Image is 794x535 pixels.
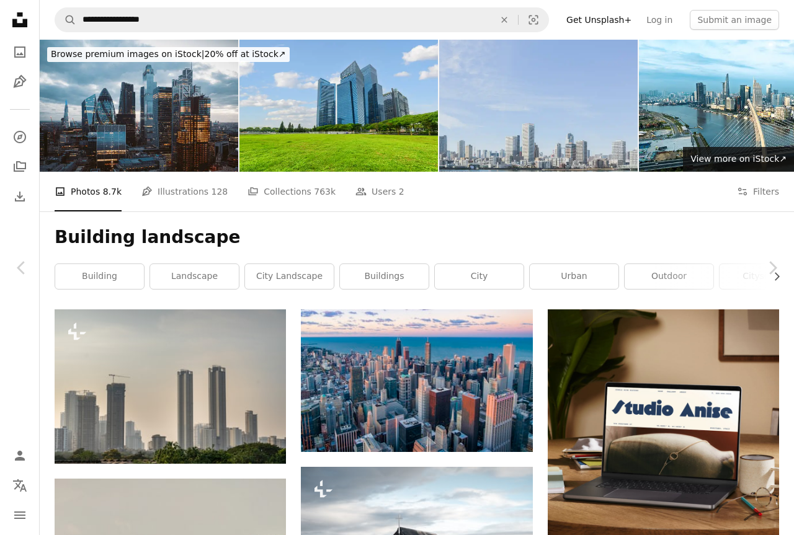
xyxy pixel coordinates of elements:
[355,172,404,211] a: Users 2
[301,309,532,452] img: white and brown city buildings during daytime
[150,264,239,289] a: landscape
[7,40,32,64] a: Photos
[51,49,204,59] span: Browse premium images on iStock |
[639,10,680,30] a: Log in
[435,264,524,289] a: city
[7,473,32,498] button: Language
[55,7,549,32] form: Find visuals sitewide
[55,8,76,32] button: Search Unsplash
[141,172,228,211] a: Illustrations 128
[7,154,32,179] a: Collections
[737,172,779,211] button: Filters
[40,40,297,69] a: Browse premium images on iStock|20% off at iStock↗
[7,184,32,209] a: Download History
[51,49,286,59] span: 20% off at iStock ↗
[690,10,779,30] button: Submit an image
[212,185,228,198] span: 128
[7,69,32,94] a: Illustrations
[55,226,779,249] h1: Building landscape
[690,154,787,164] span: View more on iStock ↗
[301,375,532,386] a: white and brown city buildings during daytime
[245,264,334,289] a: city landscape
[625,264,713,289] a: outdoor
[248,172,336,211] a: Collections 763k
[439,40,638,172] img: Urban landscape of Tokyo
[519,8,548,32] button: Visual search
[491,8,518,32] button: Clear
[751,208,794,327] a: Next
[55,264,144,289] a: building
[314,185,336,198] span: 763k
[55,381,286,392] a: a city skyline with tall buildings and a crane
[530,264,618,289] a: urban
[683,147,794,172] a: View more on iStock↗
[7,443,32,468] a: Log in / Sign up
[55,309,286,464] img: a city skyline with tall buildings and a crane
[239,40,438,172] img: View of skyscrapers at downtown across green lawn in Singapore
[340,264,429,289] a: buildings
[40,40,238,172] img: The City of London Skyline at Night, United Kingdom
[399,185,404,198] span: 2
[7,125,32,149] a: Explore
[559,10,639,30] a: Get Unsplash+
[7,503,32,528] button: Menu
